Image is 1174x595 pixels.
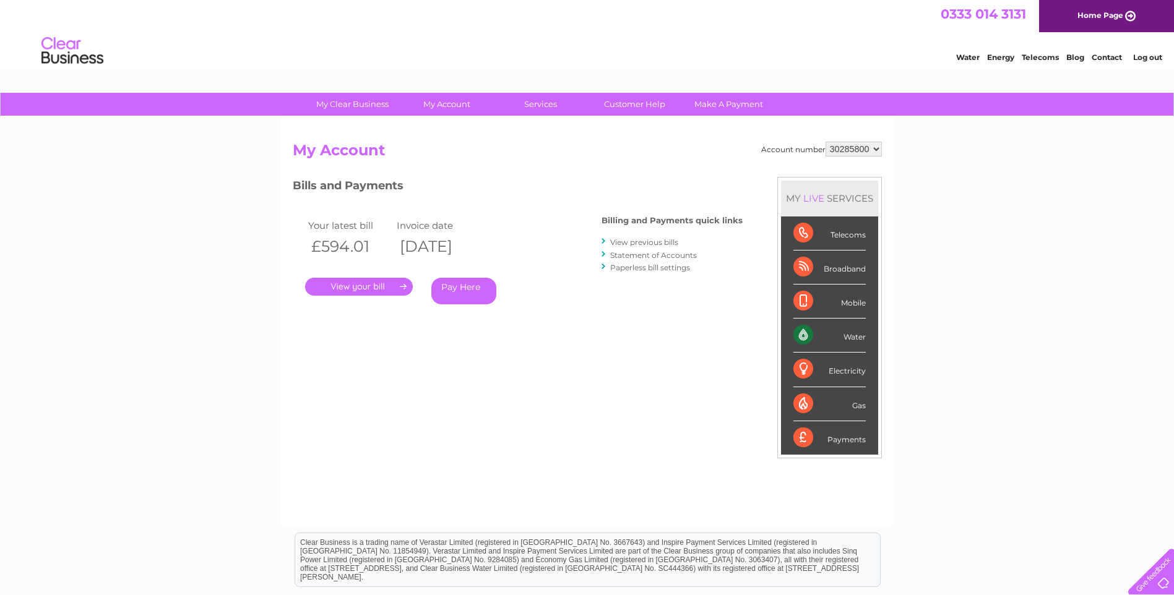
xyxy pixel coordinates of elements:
[793,216,866,250] div: Telecoms
[987,53,1014,62] a: Energy
[1022,53,1059,62] a: Telecoms
[395,93,498,116] a: My Account
[610,263,690,272] a: Paperless bill settings
[678,93,780,116] a: Make A Payment
[793,387,866,421] div: Gas
[956,53,980,62] a: Water
[305,278,413,296] a: .
[801,192,827,204] div: LIVE
[602,216,743,225] h4: Billing and Payments quick links
[490,93,592,116] a: Services
[293,142,882,165] h2: My Account
[793,250,866,285] div: Broadband
[394,217,483,234] td: Invoice date
[394,234,483,259] th: [DATE]
[793,421,866,455] div: Payments
[431,278,496,304] a: Pay Here
[941,6,1026,22] a: 0333 014 3131
[295,7,880,60] div: Clear Business is a trading name of Verastar Limited (registered in [GEOGRAPHIC_DATA] No. 3667643...
[293,177,743,199] h3: Bills and Payments
[305,234,394,259] th: £594.01
[761,142,882,156] div: Account number
[1133,53,1162,62] a: Log out
[1066,53,1084,62] a: Blog
[781,181,878,216] div: MY SERVICES
[793,285,866,319] div: Mobile
[793,353,866,387] div: Electricity
[301,93,404,116] a: My Clear Business
[793,319,866,353] div: Water
[584,93,686,116] a: Customer Help
[41,32,104,70] img: logo.png
[610,250,697,260] a: Statement of Accounts
[610,238,678,247] a: View previous bills
[305,217,394,234] td: Your latest bill
[1092,53,1122,62] a: Contact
